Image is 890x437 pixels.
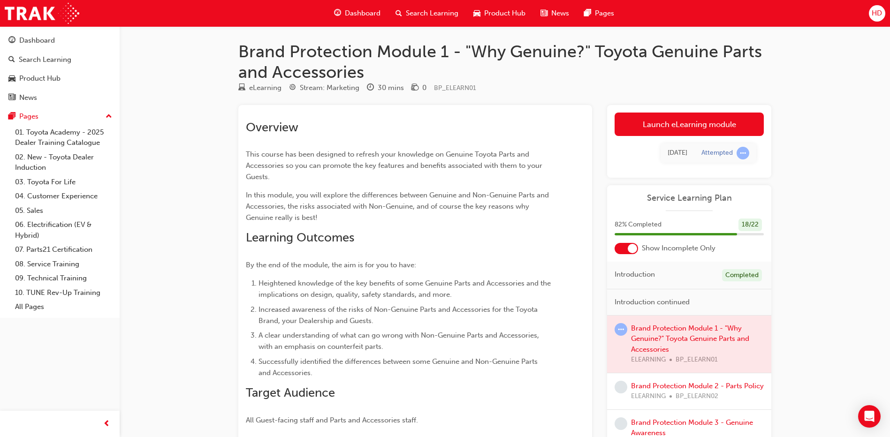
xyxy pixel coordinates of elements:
[246,191,551,222] span: In this module, you will explore the differences between Genuine and Non-Genuine Parts and Access...
[11,286,116,300] a: 10. TUNE Rev-Up Training
[615,417,627,430] span: learningRecordVerb_NONE-icon
[345,8,380,19] span: Dashboard
[11,125,116,150] a: 01. Toyota Academy - 2025 Dealer Training Catalogue
[11,218,116,242] a: 06. Electrification (EV & Hybrid)
[631,382,764,390] a: Brand Protection Module 2 - Parts Policy
[11,150,116,175] a: 02. New - Toyota Dealer Induction
[238,84,245,92] span: learningResourceType_ELEARNING-icon
[11,300,116,314] a: All Pages
[246,230,354,245] span: Learning Outcomes
[584,8,591,19] span: pages-icon
[701,149,733,158] div: Attempted
[615,269,655,280] span: Introduction
[858,405,881,428] div: Open Intercom Messenger
[676,391,718,402] span: BP_ELEARN02
[4,70,116,87] a: Product Hub
[334,8,341,19] span: guage-icon
[466,4,533,23] a: car-iconProduct Hub
[19,92,37,103] div: News
[615,381,627,393] span: learningRecordVerb_NONE-icon
[722,269,762,282] div: Completed
[4,32,116,49] a: Dashboard
[8,75,15,83] span: car-icon
[259,357,540,377] span: Successfully identified the differences between some Genuine and Non-Genuine Parts and Accessories.
[19,54,71,65] div: Search Learning
[378,83,404,93] div: 30 mins
[411,84,418,92] span: money-icon
[8,113,15,121] span: pages-icon
[11,242,116,257] a: 07. Parts21 Certification
[246,150,544,181] span: This course has been designed to refresh your knowledge on Genuine Toyota Parts and Accessories s...
[869,5,885,22] button: HD
[246,385,335,400] span: Target Audience
[4,108,116,125] button: Pages
[19,35,55,46] div: Dashboard
[406,8,458,19] span: Search Learning
[106,111,112,123] span: up-icon
[246,416,418,424] span: All Guest-facing staff and Parts and Accessories staff.
[615,113,764,136] a: Launch eLearning module
[300,83,359,93] div: Stream: Marketing
[249,83,281,93] div: eLearning
[103,418,110,430] span: prev-icon
[4,51,116,68] a: Search Learning
[615,297,690,308] span: Introduction continued
[484,8,525,19] span: Product Hub
[246,261,416,269] span: By the end of the module, the aim is for you to have:
[246,120,298,135] span: Overview
[289,82,359,94] div: Stream
[434,84,476,92] span: Learning resource code
[367,84,374,92] span: clock-icon
[388,4,466,23] a: search-iconSearch Learning
[396,8,402,19] span: search-icon
[238,82,281,94] div: Type
[5,3,79,24] img: Trak
[668,148,687,158] div: Wed Aug 20 2025 09:23:18 GMT+1000 (Australian Eastern Standard Time)
[4,30,116,108] button: DashboardSearch LearningProduct HubNews
[533,4,577,23] a: news-iconNews
[615,219,662,230] span: 82 % Completed
[19,73,61,84] div: Product Hub
[595,8,614,19] span: Pages
[4,89,116,106] a: News
[367,82,404,94] div: Duration
[615,193,764,203] a: Service Learning Plan
[551,8,569,19] span: News
[738,218,762,231] div: 18 / 22
[422,83,426,93] div: 0
[327,4,388,23] a: guage-iconDashboard
[8,56,15,64] span: search-icon
[8,37,15,45] span: guage-icon
[19,111,38,122] div: Pages
[577,4,622,23] a: pages-iconPages
[11,203,116,218] a: 05. Sales
[11,189,116,203] a: 04. Customer Experience
[411,82,426,94] div: Price
[872,8,882,19] span: HD
[615,323,627,336] span: learningRecordVerb_ATTEMPT-icon
[8,94,15,102] span: news-icon
[631,391,666,402] span: ELEARNING
[289,84,296,92] span: target-icon
[259,305,540,325] span: Increased awareness of the risks of Non-Genuine Parts and Accessories for the Toyota Brand, your ...
[540,8,548,19] span: news-icon
[259,331,541,351] span: A clear understanding of what can go wrong with Non-Genuine Parts and Accessories, with an emphas...
[11,257,116,271] a: 08. Service Training
[473,8,480,19] span: car-icon
[238,41,771,82] h1: Brand Protection Module 1 - "Why Genuine?" Toyota Genuine Parts and Accessories
[11,175,116,189] a: 03. Toyota For Life
[11,271,116,286] a: 09. Technical Training
[259,279,553,299] span: Heightened knowledge of the key benefits of some Genuine Parts and Accessories and the implicatio...
[642,243,715,254] span: Show Incomplete Only
[737,147,749,159] span: learningRecordVerb_ATTEMPT-icon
